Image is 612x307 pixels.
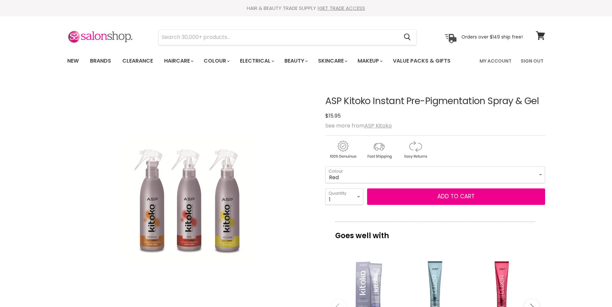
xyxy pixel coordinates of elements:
[461,34,523,40] p: Orders over $149 ship free!
[199,54,234,68] a: Colour
[517,54,547,68] a: Sign Out
[325,140,360,160] img: genuine.gif
[367,188,545,205] button: Add to cart
[398,140,433,160] img: returns.gif
[319,5,365,12] a: GET TRADE ACCESS
[325,122,392,129] span: See more from
[399,30,416,45] button: Search
[353,54,387,68] a: Makeup
[364,122,392,129] a: ASP Kitoko
[62,51,466,70] ul: Main menu
[235,54,278,68] a: Electrical
[62,54,84,68] a: New
[279,54,312,68] a: Beauty
[313,54,351,68] a: Skincare
[85,54,116,68] a: Brands
[362,140,396,160] img: shipping.gif
[325,188,363,205] select: Quantity
[158,29,417,45] form: Product
[325,96,545,106] h1: ASP Kitoko Instant Pre-Pigmentation Spray & Gel
[59,51,553,70] nav: Main
[437,192,475,200] span: Add to cart
[579,276,605,300] iframe: Gorgias live chat messenger
[325,112,341,120] span: $15.95
[388,54,455,68] a: Value Packs & Gifts
[335,221,535,243] p: Goes well with
[159,54,197,68] a: Haircare
[59,5,553,12] div: HAIR & BEAUTY TRADE SUPPLY |
[159,30,399,45] input: Search
[121,99,259,306] img: ASP Kitoko Instant Pre-Pigmentation Spray & Gel
[117,54,158,68] a: Clearance
[476,54,515,68] a: My Account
